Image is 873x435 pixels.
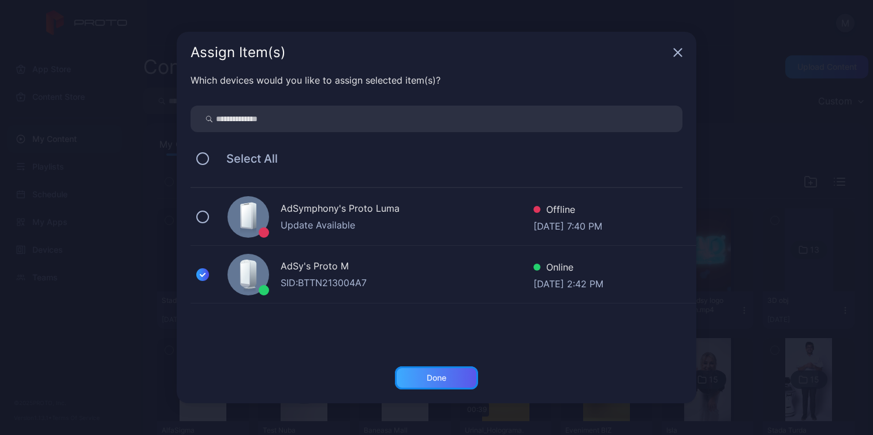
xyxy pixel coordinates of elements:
[191,73,682,87] div: Which devices would you like to assign selected item(s)?
[191,46,669,59] div: Assign Item(s)
[533,202,602,219] div: Offline
[395,366,478,389] button: Done
[533,277,603,288] div: [DATE] 2:42 PM
[281,201,533,218] div: AdSymphony's Proto Luma
[533,260,603,277] div: Online
[533,219,602,231] div: [DATE] 7:40 PM
[281,276,533,290] div: SID: BTTN213004A7
[281,259,533,276] div: AdSy's Proto M
[281,218,533,232] div: Update Available
[215,152,278,166] span: Select All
